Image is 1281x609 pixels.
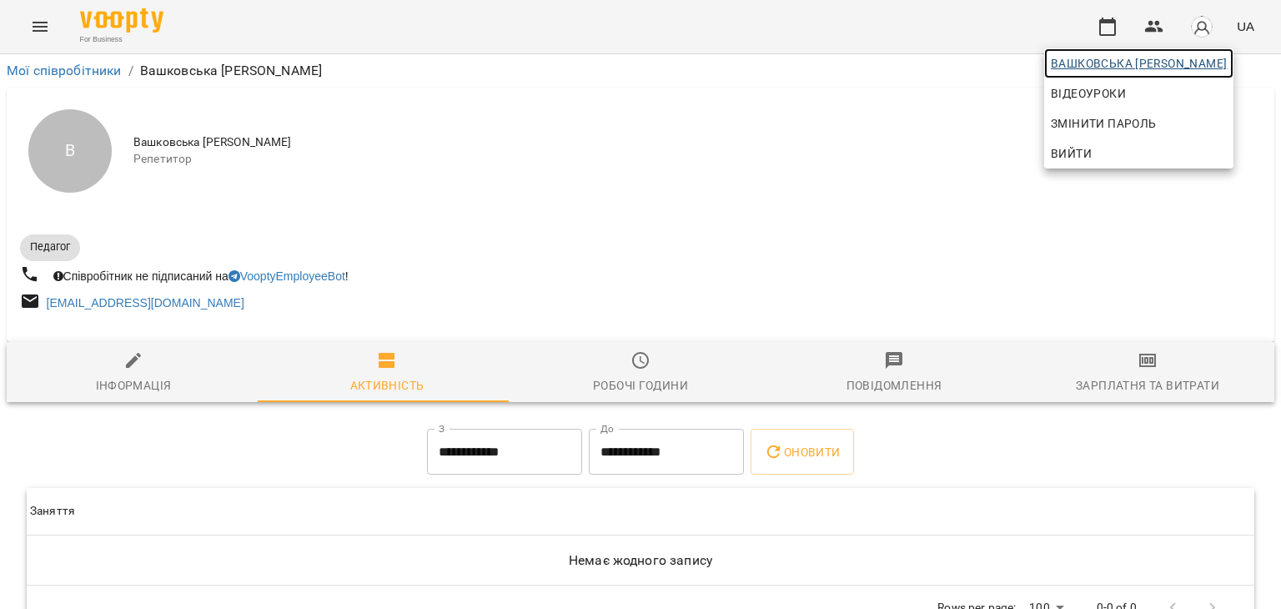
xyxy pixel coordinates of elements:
[1044,108,1233,138] a: Змінити пароль
[1051,83,1126,103] span: Відеоуроки
[1051,53,1227,73] span: Вашковська [PERSON_NAME]
[1044,138,1233,169] button: Вийти
[1051,143,1092,164] span: Вийти
[1044,78,1133,108] a: Відеоуроки
[1044,48,1233,78] a: Вашковська [PERSON_NAME]
[1051,113,1227,133] span: Змінити пароль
